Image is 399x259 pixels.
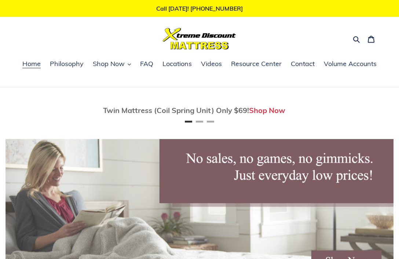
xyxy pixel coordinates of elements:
[196,121,203,123] button: Page 2
[207,121,214,123] button: Page 3
[19,59,44,70] a: Home
[136,59,157,70] a: FAQ
[249,106,285,115] a: Shop Now
[287,59,318,70] a: Contact
[291,59,315,68] span: Contact
[185,121,192,123] button: Page 1
[227,59,285,70] a: Resource Center
[324,59,377,68] span: Volume Accounts
[197,59,226,70] a: Videos
[231,59,282,68] span: Resource Center
[201,59,222,68] span: Videos
[320,59,380,70] a: Volume Accounts
[163,28,236,50] img: Xtreme Discount Mattress
[140,59,153,68] span: FAQ
[159,59,195,70] a: Locations
[89,59,135,70] button: Shop Now
[46,59,87,70] a: Philosophy
[162,59,192,68] span: Locations
[50,59,84,68] span: Philosophy
[22,59,41,68] span: Home
[93,59,125,68] span: Shop Now
[103,106,249,115] span: Twin Mattress (Coil Spring Unit) Only $69!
